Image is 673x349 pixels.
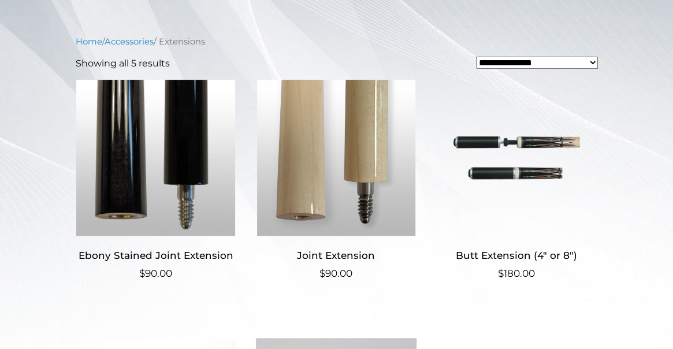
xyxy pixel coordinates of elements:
a: Joint Extension $90.00 [256,80,417,281]
a: Butt Extension (4″ or 8″) $180.00 [436,80,597,281]
bdi: 90.00 [319,268,352,279]
span: $ [319,268,325,279]
img: Ebony Stained Joint Extension [76,80,236,236]
span: $ [498,268,504,279]
h2: Butt Extension (4″ or 8″) [436,245,597,266]
a: Ebony Stained Joint Extension $90.00 [76,80,236,281]
a: Accessories [105,36,154,47]
img: Joint Extension [256,80,417,236]
nav: Breadcrumb [76,35,598,48]
h2: Ebony Stained Joint Extension [76,245,236,266]
img: Butt Extension (4" or 8") [436,80,597,236]
a: Home [76,36,102,47]
bdi: 90.00 [139,268,172,279]
p: Showing all 5 results [76,57,170,70]
bdi: 180.00 [498,268,535,279]
select: Shop order [476,57,598,69]
span: $ [139,268,145,279]
h2: Joint Extension [256,245,417,266]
